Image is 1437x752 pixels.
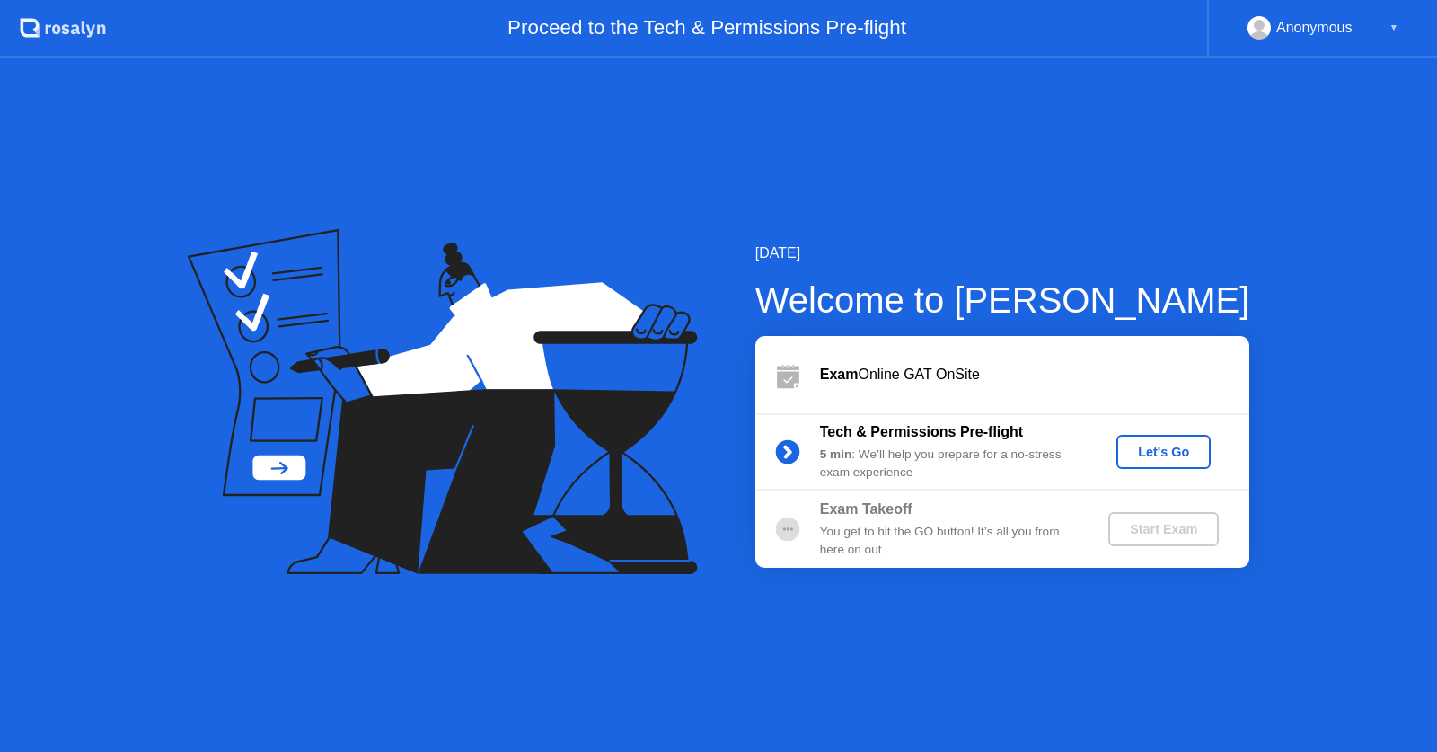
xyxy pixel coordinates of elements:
div: Start Exam [1115,522,1212,536]
div: Online GAT OnSite [820,364,1249,385]
button: Start Exam [1108,512,1219,546]
div: You get to hit the GO button! It’s all you from here on out [820,523,1079,560]
button: Let's Go [1116,435,1211,469]
div: Let's Go [1124,445,1203,459]
div: : We’ll help you prepare for a no-stress exam experience [820,446,1079,482]
b: Exam [820,367,859,382]
div: Welcome to [PERSON_NAME] [755,273,1250,327]
div: ▼ [1389,16,1398,40]
b: 5 min [820,447,852,461]
div: Anonymous [1276,16,1353,40]
b: Exam Takeoff [820,501,912,517]
b: Tech & Permissions Pre-flight [820,424,1023,439]
div: [DATE] [755,243,1250,264]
